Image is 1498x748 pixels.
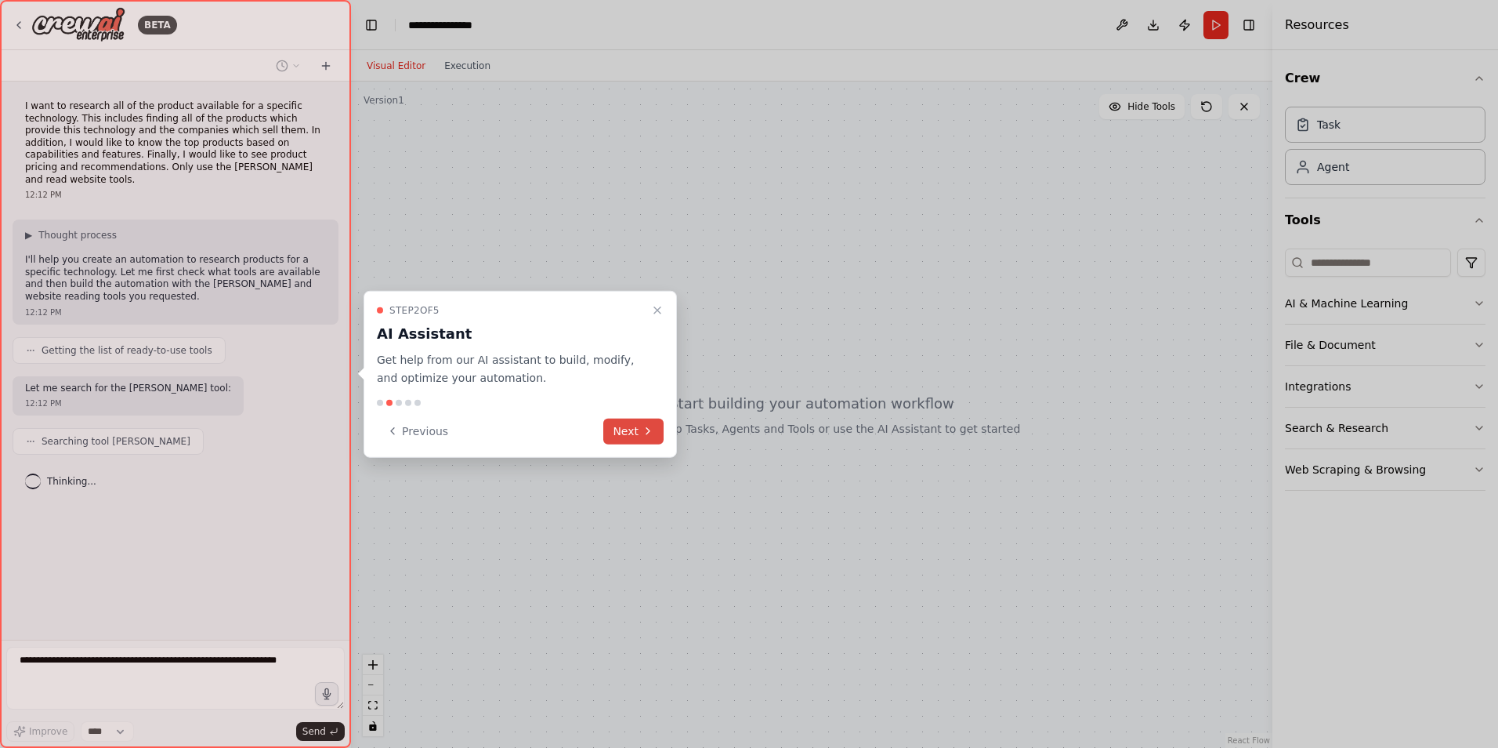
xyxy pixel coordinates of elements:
[377,418,458,444] button: Previous
[377,323,645,345] h3: AI Assistant
[603,418,664,444] button: Next
[360,14,382,36] button: Hide left sidebar
[389,304,440,317] span: Step 2 of 5
[648,301,667,320] button: Close walkthrough
[377,351,645,387] p: Get help from our AI assistant to build, modify, and optimize your automation.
